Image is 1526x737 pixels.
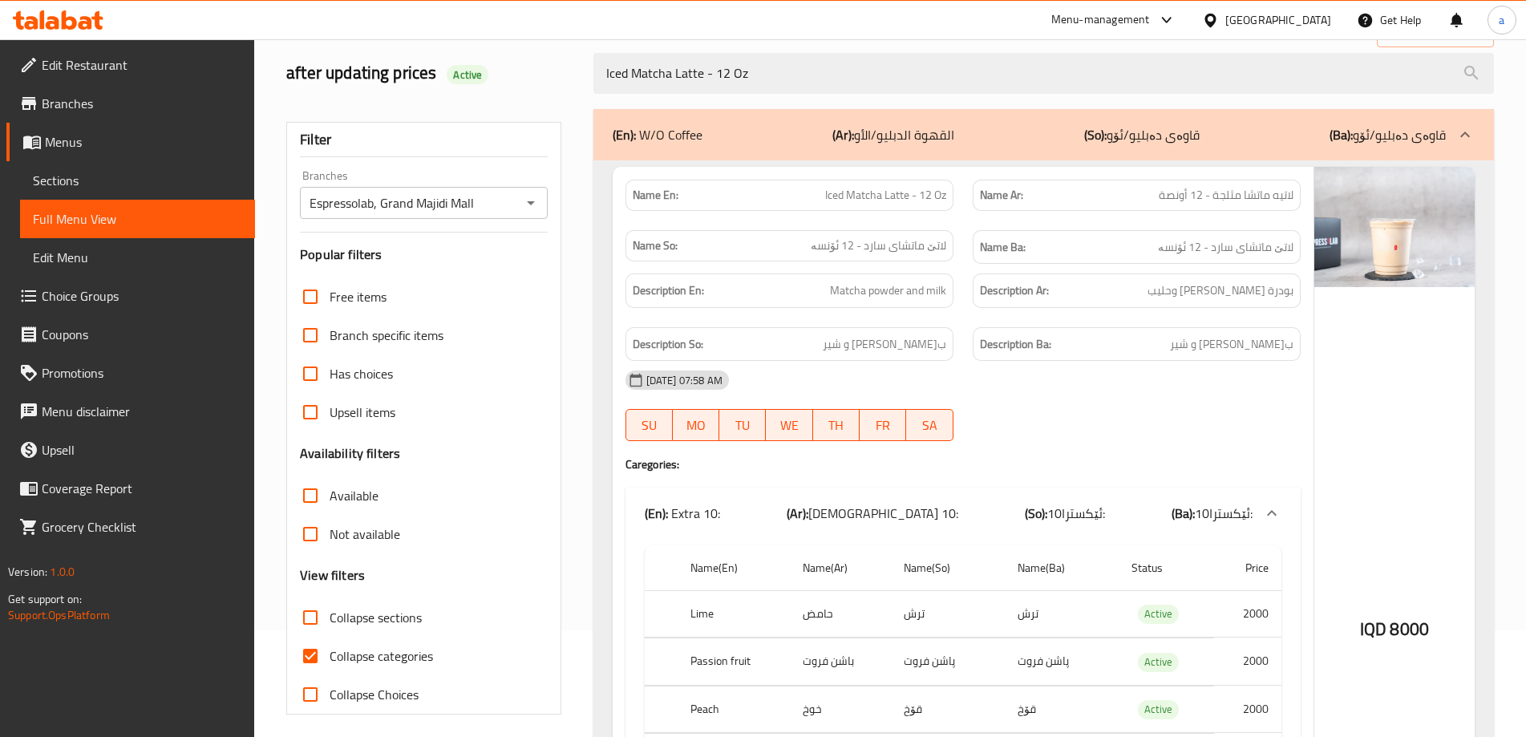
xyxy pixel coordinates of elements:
strong: Name So: [633,237,678,254]
a: Full Menu View [20,200,255,238]
th: Price [1214,545,1281,591]
b: (En): [613,123,636,147]
span: لاتيه ماتشا مثلجة - 12 أونصة [1159,187,1293,204]
span: Matcha powder and milk [830,281,946,301]
b: (En): [645,501,668,525]
span: بۆدرەی ماتشا و شیر [823,334,946,354]
span: Sections [33,171,242,190]
div: Active [447,65,488,84]
span: Edit Menu [33,248,242,267]
span: [DATE] 07:58 AM [640,373,729,388]
h3: View filters [300,566,365,585]
h3: Availability filters [300,444,400,463]
a: Promotions [6,354,255,392]
strong: Name Ba: [980,237,1026,257]
th: Passion fruit [678,638,790,686]
b: (Ba): [1172,501,1195,525]
button: TU [719,409,766,441]
td: 2000 [1214,590,1281,638]
h4: Caregories: [625,456,1301,472]
td: خوخ [790,686,890,733]
span: Export Menu [1390,22,1481,43]
button: TH [813,409,860,441]
span: Coupons [42,325,242,344]
span: Active [1138,653,1179,671]
span: a [1499,11,1504,29]
td: 2000 [1214,686,1281,733]
img: Espresso_Lab_ICED_CHAI_TE638451472908047354.jpg [1314,167,1475,287]
th: Name(Ar) [790,545,890,591]
span: Iced Matcha Latte - 12 Oz [825,187,946,204]
span: Upsell items [330,403,395,422]
h2: after updating prices [286,61,573,85]
span: Edit Restaurant [42,55,242,75]
span: IQD [1360,613,1386,645]
span: SU [633,414,666,437]
div: (En): W/O Coffee(Ar):القهوة الدبليو/الأو(So):قاوەی دەبلیو/ئۆو(Ba):قاوەی دەبلیو/ئۆو [593,109,1494,160]
span: Not available [330,524,400,544]
span: Menus [45,132,242,152]
button: WE [766,409,812,441]
a: Branches [6,84,255,123]
strong: Description En: [633,281,704,301]
span: 8000 [1390,613,1429,645]
span: MO [679,414,713,437]
span: Version: [8,561,47,582]
span: [DEMOGRAPHIC_DATA] 10: [808,501,958,525]
h3: Popular filters [300,245,547,264]
p: قاوەی دەبلیو/ئۆو [1084,125,1200,144]
p: القهوة الدبليو/الأو [832,125,954,144]
th: Name(Ba) [1005,545,1119,591]
span: 1.0.0 [50,561,75,582]
span: Collapse categories [330,646,433,666]
span: TH [820,414,853,437]
span: Active [1138,605,1179,623]
td: قۆخ [891,686,1005,733]
span: بودرة ماتشا وحليب [1148,281,1293,301]
span: Available [330,486,378,505]
div: [GEOGRAPHIC_DATA] [1225,11,1331,29]
td: پاشن فروت [891,638,1005,686]
span: WE [772,414,806,437]
span: Coverage Report [42,479,242,498]
b: (So): [1025,501,1047,525]
b: (So): [1084,123,1107,147]
strong: Description Ba: [980,334,1051,354]
span: TU [726,414,759,437]
b: (Ar): [787,501,808,525]
span: ئێکسترا10: [1047,501,1105,525]
span: ئێکسترا10: [1195,501,1253,525]
p: Extra 10: [645,504,720,523]
td: ترش [1005,590,1119,638]
td: 2000 [1214,638,1281,686]
a: Coverage Report [6,469,255,508]
b: (Ba): [1330,123,1353,147]
button: SU [625,409,673,441]
a: Support.OpsPlatform [8,605,110,626]
span: Free items [330,287,387,306]
span: Get support on: [8,589,82,609]
span: Upsell [42,440,242,460]
span: Active [1138,700,1179,719]
span: Menu disclaimer [42,402,242,421]
a: Grocery Checklist [6,508,255,546]
span: Full Menu View [33,209,242,229]
th: Peach [678,686,790,733]
a: Sections [20,161,255,200]
td: حامض [790,590,890,638]
div: (En): Extra 10:(Ar):[DEMOGRAPHIC_DATA] 10:(So):ئێکسترا10:(Ba):ئێکسترا10: [625,488,1301,539]
a: Edit Menu [20,238,255,277]
strong: Description So: [633,334,703,354]
th: Name(So) [891,545,1005,591]
th: Lime [678,590,790,638]
button: FR [860,409,906,441]
a: Choice Groups [6,277,255,315]
span: SA [913,414,946,437]
button: MO [673,409,719,441]
span: Has choices [330,364,393,383]
div: Menu-management [1051,10,1150,30]
span: بۆدرەی ماتشا و شیر [1170,334,1293,354]
span: Active [447,67,488,83]
th: Name(En) [678,545,790,591]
